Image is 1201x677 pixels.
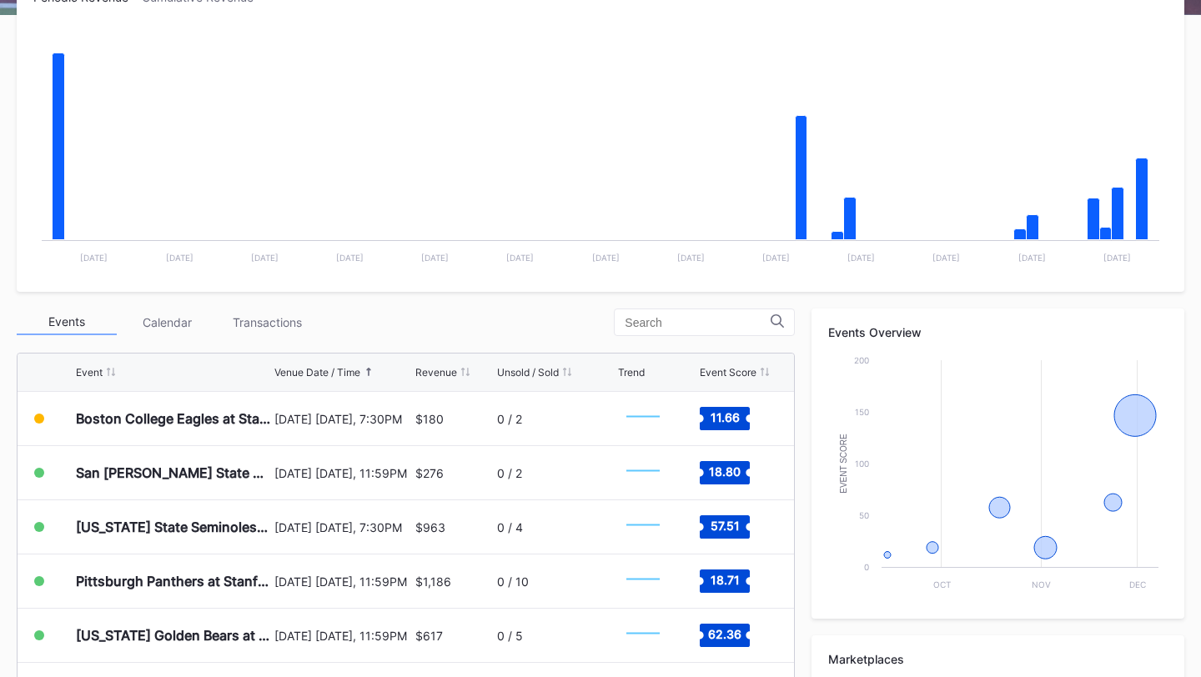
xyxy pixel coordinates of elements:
[618,452,668,494] svg: Chart title
[1103,253,1131,263] text: [DATE]
[421,253,449,263] text: [DATE]
[700,366,756,379] div: Event Score
[497,466,522,480] div: 0 / 2
[415,520,445,534] div: $963
[274,629,410,643] div: [DATE] [DATE], 11:59PM
[618,366,645,379] div: Trend
[166,253,193,263] text: [DATE]
[80,253,108,263] text: [DATE]
[274,412,410,426] div: [DATE] [DATE], 7:30PM
[497,366,559,379] div: Unsold / Sold
[709,464,741,479] text: 18.80
[708,627,741,641] text: 62.36
[217,309,317,335] div: Transactions
[274,520,410,534] div: [DATE] [DATE], 7:30PM
[592,253,620,263] text: [DATE]
[76,519,270,535] div: [US_STATE] State Seminoles at Stanford Cardinal Football
[415,466,444,480] div: $276
[828,352,1167,602] svg: Chart title
[506,253,534,263] text: [DATE]
[336,253,364,263] text: [DATE]
[1018,253,1046,263] text: [DATE]
[762,253,790,263] text: [DATE]
[933,579,951,589] text: Oct
[839,434,848,494] text: Event Score
[274,466,410,480] div: [DATE] [DATE], 11:59PM
[76,464,270,481] div: San [PERSON_NAME] State Spartans at Stanford Cardinal Football
[497,574,529,589] div: 0 / 10
[33,25,1168,275] svg: Chart title
[76,627,270,644] div: [US_STATE] Golden Bears at Stanford Cardinal Football
[711,410,740,424] text: 11.66
[864,562,869,572] text: 0
[117,309,217,335] div: Calendar
[497,412,522,426] div: 0 / 2
[497,520,523,534] div: 0 / 4
[932,253,960,263] text: [DATE]
[415,574,451,589] div: $1,186
[415,366,457,379] div: Revenue
[625,316,771,329] input: Search
[415,412,444,426] div: $180
[618,560,668,602] svg: Chart title
[711,519,740,533] text: 57.51
[274,366,360,379] div: Venue Date / Time
[1129,579,1146,589] text: Dec
[828,325,1168,339] div: Events Overview
[415,629,443,643] div: $617
[711,573,740,587] text: 18.71
[76,410,270,427] div: Boston College Eagles at Stanford Cardinal Football
[828,652,1168,666] div: Marketplaces
[76,366,103,379] div: Event
[847,253,875,263] text: [DATE]
[859,510,869,520] text: 50
[497,629,523,643] div: 0 / 5
[855,459,869,469] text: 100
[251,253,279,263] text: [DATE]
[618,614,668,656] svg: Chart title
[618,506,668,548] svg: Chart title
[17,309,117,335] div: Events
[618,398,668,439] svg: Chart title
[274,574,410,589] div: [DATE] [DATE], 11:59PM
[677,253,705,263] text: [DATE]
[855,407,869,417] text: 150
[76,573,270,589] div: Pittsburgh Panthers at Stanford Cardinal Football
[1032,579,1051,589] text: Nov
[854,355,869,365] text: 200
